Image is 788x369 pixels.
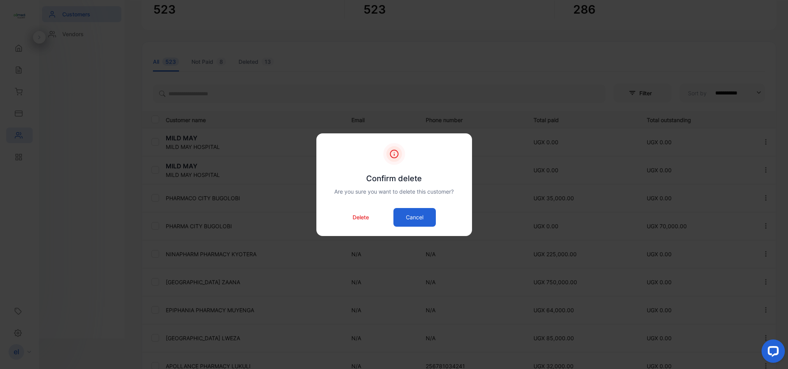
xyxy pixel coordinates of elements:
p: Are you sure you want to delete this customer? [334,187,454,196]
button: Cancel [393,208,436,227]
p: Confirm delete [334,173,454,184]
iframe: LiveChat chat widget [755,336,788,369]
p: Delete [353,213,369,221]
